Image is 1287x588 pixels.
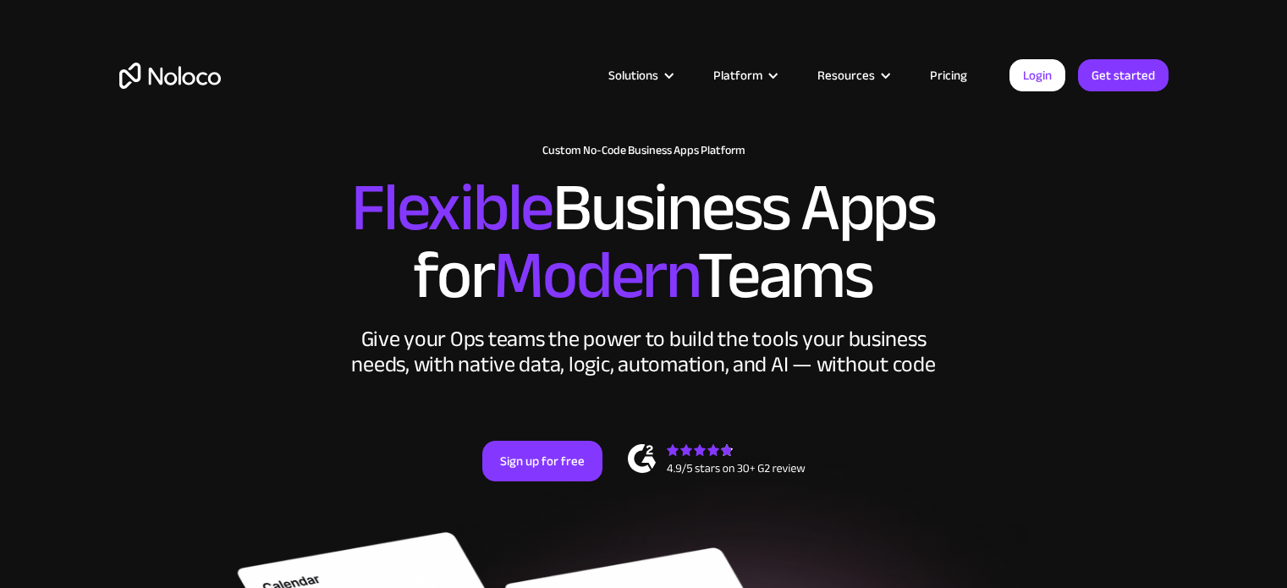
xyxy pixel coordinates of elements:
[692,64,796,86] div: Platform
[351,145,553,271] span: Flexible
[119,63,221,89] a: home
[608,64,658,86] div: Solutions
[482,441,602,481] a: Sign up for free
[909,64,988,86] a: Pricing
[1078,59,1169,91] a: Get started
[1009,59,1065,91] a: Login
[796,64,909,86] div: Resources
[587,64,692,86] div: Solutions
[817,64,875,86] div: Resources
[348,327,940,377] div: Give your Ops teams the power to build the tools your business needs, with native data, logic, au...
[713,64,762,86] div: Platform
[119,174,1169,310] h2: Business Apps for Teams
[493,212,697,338] span: Modern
